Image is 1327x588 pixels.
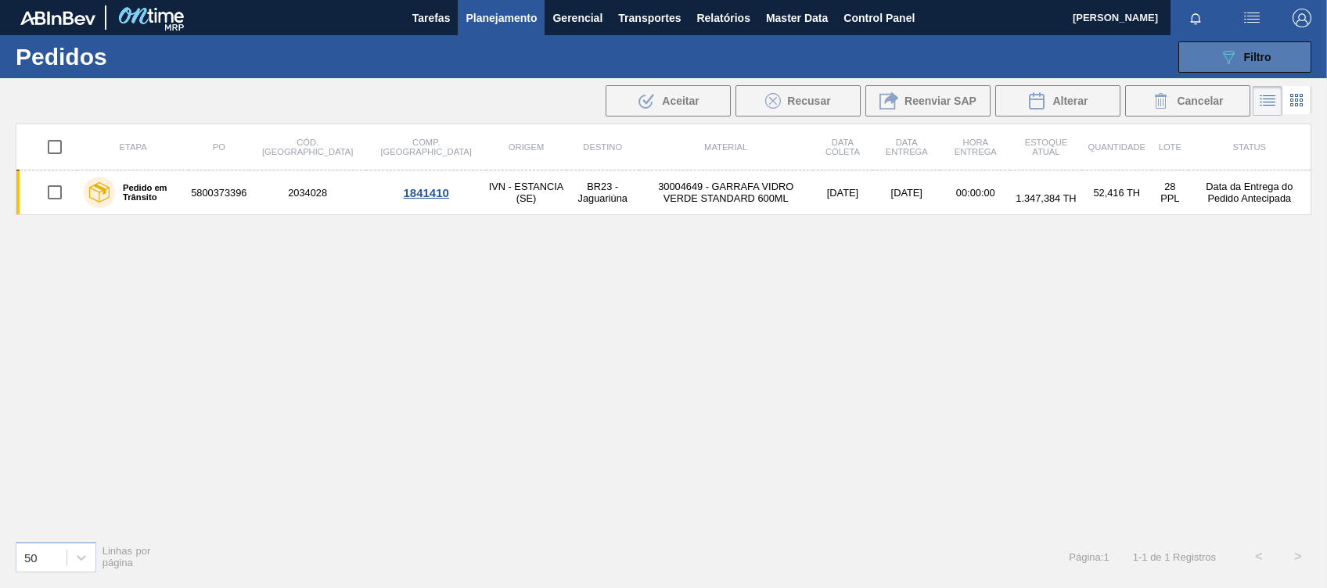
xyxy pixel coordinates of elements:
[662,95,699,107] span: Aceitar
[120,142,147,152] span: Etapa
[904,95,976,107] span: Reenviar SAP
[262,138,353,156] span: Cód. [GEOGRAPHIC_DATA]
[380,138,471,156] span: Comp. [GEOGRAPHIC_DATA]
[509,142,544,152] span: Origem
[1178,41,1311,73] button: Filtro
[20,11,95,25] img: TNhmsLtSVTkK8tSr43FrP2fwEKptu5GPRR3wAAAABJRU5ErkJggg==
[1125,85,1250,117] div: Cancelar Pedidos em Massa
[1159,142,1181,152] span: Lote
[412,9,451,27] span: Tarefas
[1293,9,1311,27] img: Logout
[1082,170,1152,215] td: 52,416 TH
[865,85,991,117] div: Reenviar SAP
[1244,51,1271,63] span: Filtro
[369,186,484,199] div: 1841410
[1052,95,1088,107] span: Alterar
[213,142,225,152] span: PO
[1278,537,1318,576] button: >
[1171,7,1221,29] button: Notificações
[1088,142,1145,152] span: Quantidade
[1242,9,1261,27] img: userActions
[825,138,860,156] span: Data coleta
[466,9,537,27] span: Planejamento
[115,183,182,202] label: Pedido em Trânsito
[486,170,566,215] td: IVN - ESTANCIA (SE)
[606,85,731,117] div: Aceitar
[704,142,747,152] span: Material
[1069,551,1109,563] span: Página : 1
[24,550,38,564] div: 50
[940,170,1010,215] td: 00:00:00
[955,138,997,156] span: Hora Entrega
[872,170,940,215] td: [DATE]
[583,142,622,152] span: Destino
[1125,85,1250,117] button: Cancelar
[1025,138,1068,156] span: Estoque atual
[639,170,813,215] td: 30004649 - GARRAFA VIDRO VERDE STANDARD 600ML
[189,170,249,215] td: 5800373396
[1239,537,1278,576] button: <
[886,138,928,156] span: Data Entrega
[766,9,828,27] span: Master Data
[1189,170,1311,215] td: Data da Entrega do Pedido Antecipada
[1282,86,1311,116] div: Visão em Cards
[843,9,915,27] span: Control Panel
[16,48,245,66] h1: Pedidos
[1152,170,1189,215] td: 28 PPL
[1177,95,1223,107] span: Cancelar
[1233,142,1266,152] span: Status
[16,170,1311,215] a: Pedido em Trânsito58003733962034028IVN - ESTANCIA (SE)BR23 - Jaguariúna30004649 - GARRAFA VIDRO V...
[787,95,830,107] span: Recusar
[995,85,1120,117] div: Alterar Pedido
[618,9,681,27] span: Transportes
[1133,551,1216,563] span: 1 - 1 de 1 Registros
[696,9,750,27] span: Relatórios
[249,170,366,215] td: 2034028
[566,170,639,215] td: BR23 - Jaguariúna
[995,85,1120,117] button: Alterar
[1016,192,1076,204] span: 1.347,384 TH
[552,9,602,27] span: Gerencial
[102,545,151,568] span: Linhas por página
[1253,86,1282,116] div: Visão em Lista
[735,85,861,117] div: Recusar
[813,170,873,215] td: [DATE]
